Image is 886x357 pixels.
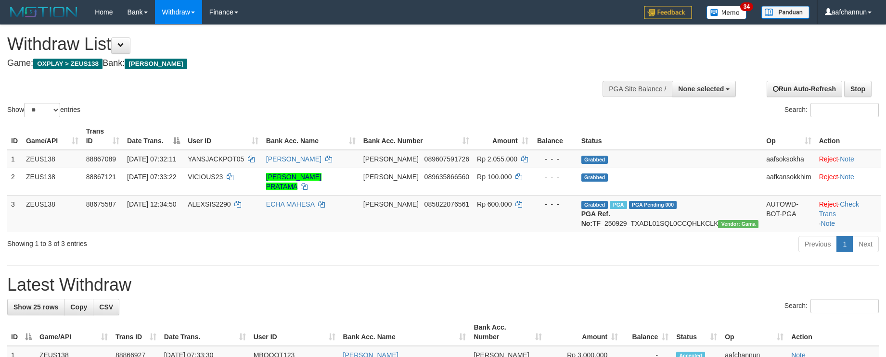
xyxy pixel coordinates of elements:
th: Bank Acc. Name: activate to sort column ascending [339,319,470,346]
th: Amount: activate to sort column ascending [473,123,532,150]
label: Search: [784,103,879,117]
th: ID [7,123,22,150]
a: Run Auto-Refresh [767,81,842,97]
span: VICIOUS23 [188,173,223,181]
h4: Game: Bank: [7,59,581,68]
a: Reject [819,155,838,163]
th: Action [787,319,879,346]
a: Reject [819,200,838,208]
span: [PERSON_NAME] [125,59,187,69]
td: · [815,150,881,168]
td: ZEUS138 [22,168,82,195]
input: Search: [810,299,879,313]
span: 88675587 [86,200,116,208]
td: aafsoksokha [762,150,815,168]
img: Feedback.jpg [644,6,692,19]
td: · [815,168,881,195]
td: ZEUS138 [22,150,82,168]
td: AUTOWD-BOT-PGA [762,195,815,232]
th: Balance [532,123,578,150]
span: Vendor URL: https://trx31.1velocity.biz [718,220,758,228]
a: [PERSON_NAME] [266,155,321,163]
span: Rp 600.000 [477,200,512,208]
a: Copy [64,299,93,315]
span: PGA Pending [629,201,677,209]
span: Copy 085822076561 to clipboard [424,200,469,208]
th: Balance: activate to sort column ascending [622,319,672,346]
span: 88867089 [86,155,116,163]
span: [PERSON_NAME] [363,173,419,181]
span: Marked by aafpengsreynich [610,201,627,209]
td: aafkansokkhim [762,168,815,195]
th: Op: activate to sort column ascending [721,319,787,346]
a: Show 25 rows [7,299,64,315]
span: Show 25 rows [13,303,58,311]
span: [DATE] 07:32:11 [127,155,176,163]
span: Copy [70,303,87,311]
span: [PERSON_NAME] [363,155,419,163]
div: PGA Site Balance / [603,81,672,97]
span: None selected [678,85,724,93]
span: CSV [99,303,113,311]
th: Action [815,123,881,150]
select: Showentries [24,103,60,117]
span: ALEXSIS2290 [188,200,231,208]
h1: Latest Withdraw [7,275,879,295]
a: [PERSON_NAME] PRATAMA [266,173,321,190]
span: Grabbed [581,173,608,182]
div: - - - [536,172,574,182]
th: User ID: activate to sort column ascending [250,319,339,346]
b: PGA Ref. No: [581,210,610,227]
a: Next [852,236,879,252]
div: Showing 1 to 3 of 3 entries [7,235,362,248]
span: 88867121 [86,173,116,181]
th: ID: activate to sort column descending [7,319,36,346]
a: Reject [819,173,838,181]
a: Check Trans [819,200,859,218]
th: User ID: activate to sort column ascending [184,123,262,150]
th: Status: activate to sort column ascending [672,319,721,346]
th: Bank Acc. Number: activate to sort column ascending [360,123,473,150]
a: Previous [798,236,837,252]
th: Date Trans.: activate to sort column descending [123,123,184,150]
a: Note [821,220,835,227]
img: MOTION_logo.png [7,5,80,19]
a: CSV [93,299,119,315]
span: Rp 2.055.000 [477,155,517,163]
span: YANSJACKPOT05 [188,155,244,163]
span: Grabbed [581,201,608,209]
button: None selected [672,81,736,97]
label: Search: [784,299,879,313]
td: ZEUS138 [22,195,82,232]
a: ECHA MAHESA [266,200,314,208]
th: Game/API: activate to sort column ascending [36,319,112,346]
span: OXPLAY > ZEUS138 [33,59,103,69]
span: Rp 100.000 [477,173,512,181]
th: Status [578,123,763,150]
span: Copy 089607591726 to clipboard [424,155,469,163]
th: Date Trans.: activate to sort column ascending [160,319,250,346]
a: Note [840,173,854,181]
th: Bank Acc. Number: activate to sort column ascending [470,319,546,346]
span: [DATE] 12:34:50 [127,200,176,208]
span: [PERSON_NAME] [363,200,419,208]
a: Stop [844,81,872,97]
th: Trans ID: activate to sort column ascending [82,123,123,150]
span: Copy 089635866560 to clipboard [424,173,469,181]
label: Show entries [7,103,80,117]
td: · · [815,195,881,232]
span: 34 [740,2,753,11]
th: Trans ID: activate to sort column ascending [112,319,160,346]
th: Amount: activate to sort column ascending [546,319,622,346]
th: Op: activate to sort column ascending [762,123,815,150]
a: Note [840,155,854,163]
h1: Withdraw List [7,35,581,54]
span: [DATE] 07:33:22 [127,173,176,181]
div: - - - [536,199,574,209]
img: Button%20Memo.svg [706,6,747,19]
th: Bank Acc. Name: activate to sort column ascending [262,123,360,150]
input: Search: [810,103,879,117]
span: Grabbed [581,156,608,164]
th: Game/API: activate to sort column ascending [22,123,82,150]
td: TF_250929_TXADL01SQL0CCQHLKCLK [578,195,763,232]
